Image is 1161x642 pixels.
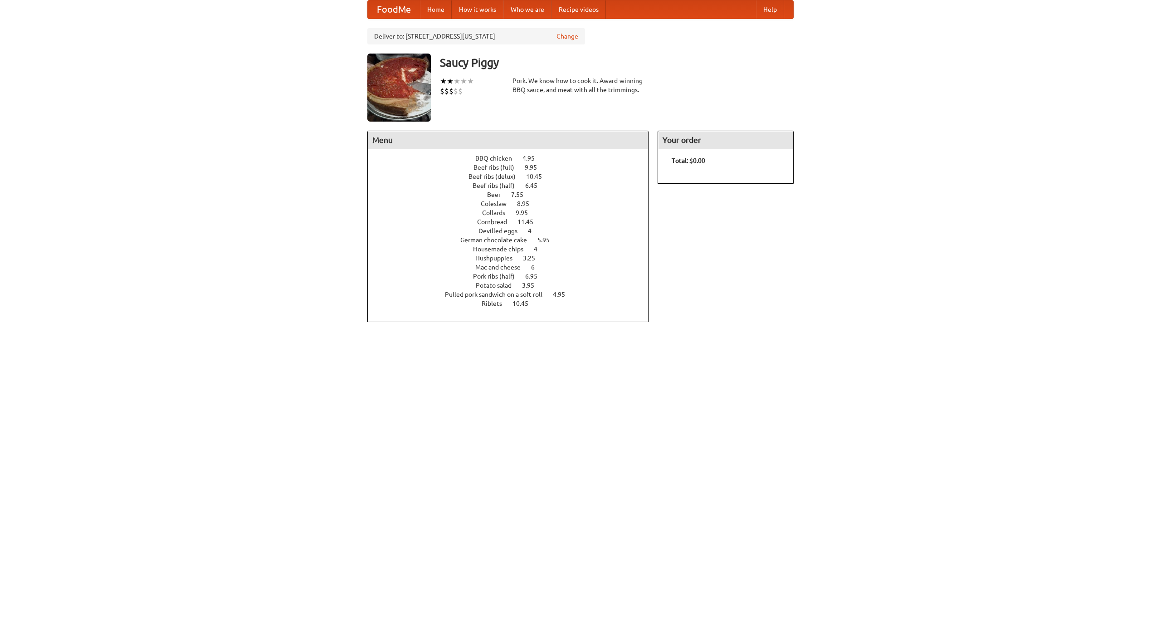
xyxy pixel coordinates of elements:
span: Beef ribs (full) [473,164,523,171]
a: Mac and cheese 6 [475,264,551,271]
span: Hushpuppies [475,255,522,262]
span: 9.95 [516,209,537,216]
img: angular.jpg [367,54,431,122]
a: Beef ribs (delux) 10.45 [468,173,559,180]
span: 11.45 [517,218,542,225]
b: Total: $0.00 [672,157,705,164]
h4: Menu [368,131,648,149]
a: German chocolate cake 5.95 [460,236,566,244]
span: Cornbread [477,218,516,225]
a: How it works [452,0,503,19]
li: ★ [454,76,460,86]
span: Housemade chips [473,245,532,253]
h4: Your order [658,131,793,149]
span: BBQ chicken [475,155,521,162]
a: Beer 7.55 [487,191,540,198]
span: Riblets [482,300,511,307]
div: Pork. We know how to cook it. Award-winning BBQ sauce, and meat with all the trimmings. [512,76,649,94]
h3: Saucy Piggy [440,54,794,72]
a: Recipe videos [551,0,606,19]
span: Beef ribs (half) [473,182,524,189]
span: Beef ribs (delux) [468,173,525,180]
li: $ [444,86,449,96]
li: ★ [447,76,454,86]
span: 9.95 [525,164,546,171]
span: Collards [482,209,514,216]
a: Beef ribs (full) 9.95 [473,164,554,171]
span: Devilled eggs [478,227,527,235]
span: 4 [534,245,546,253]
span: Beer [487,191,510,198]
a: Who we are [503,0,551,19]
span: 10.45 [512,300,537,307]
a: Devilled eggs 4 [478,227,548,235]
a: Housemade chips 4 [473,245,554,253]
li: ★ [460,76,467,86]
a: FoodMe [368,0,420,19]
span: 6 [531,264,544,271]
span: 6.45 [525,182,546,189]
li: $ [440,86,444,96]
span: 6.95 [525,273,546,280]
li: $ [454,86,458,96]
span: 3.25 [523,255,544,262]
a: Coleslaw 8.95 [481,200,546,207]
a: Change [556,32,578,41]
li: $ [449,86,454,96]
span: 8.95 [517,200,538,207]
span: Mac and cheese [475,264,530,271]
span: Pulled pork sandwich on a soft roll [445,291,551,298]
a: Hushpuppies 3.25 [475,255,552,262]
span: 10.45 [526,173,551,180]
span: 4.95 [522,155,544,162]
span: 4 [528,227,541,235]
a: Potato salad 3.95 [476,282,551,289]
li: ★ [467,76,474,86]
a: Collards 9.95 [482,209,545,216]
li: ★ [440,76,447,86]
span: 5.95 [537,236,559,244]
span: 4.95 [553,291,574,298]
a: Beef ribs (half) 6.45 [473,182,554,189]
li: $ [458,86,463,96]
span: Pork ribs (half) [473,273,524,280]
span: German chocolate cake [460,236,536,244]
a: Cornbread 11.45 [477,218,550,225]
a: Pork ribs (half) 6.95 [473,273,554,280]
span: 7.55 [511,191,532,198]
a: Riblets 10.45 [482,300,545,307]
span: 3.95 [522,282,543,289]
a: Pulled pork sandwich on a soft roll 4.95 [445,291,582,298]
span: Coleslaw [481,200,516,207]
span: Potato salad [476,282,521,289]
a: BBQ chicken 4.95 [475,155,551,162]
a: Help [756,0,784,19]
div: Deliver to: [STREET_ADDRESS][US_STATE] [367,28,585,44]
a: Home [420,0,452,19]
